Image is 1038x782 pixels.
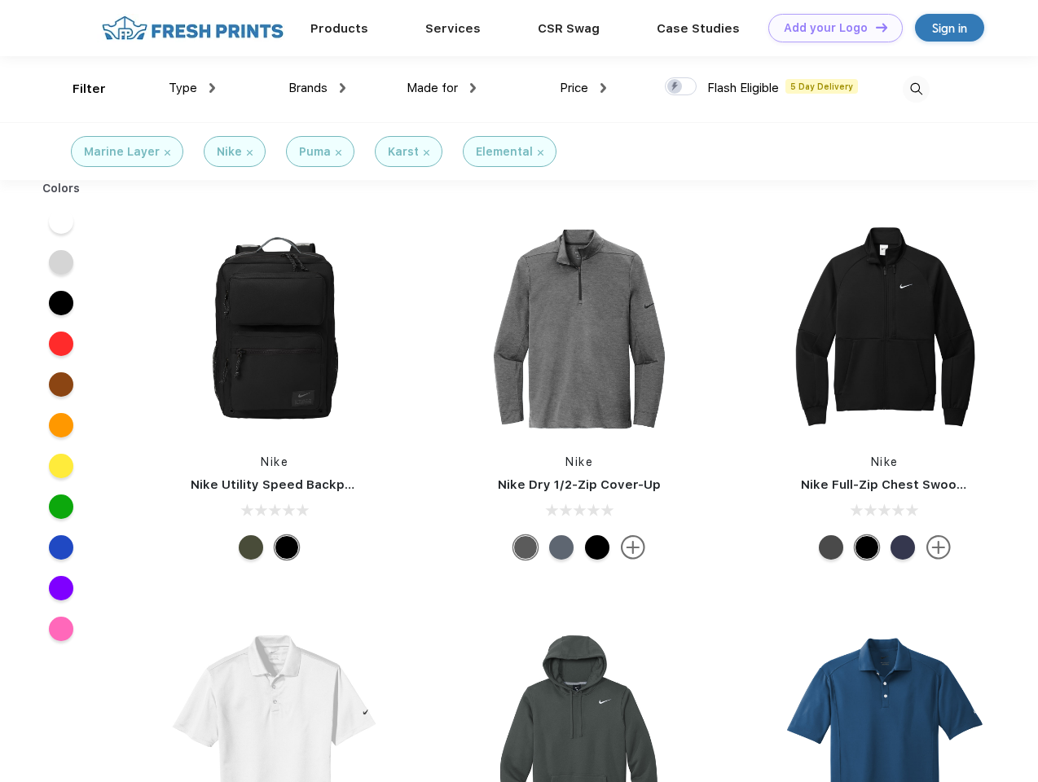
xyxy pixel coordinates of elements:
div: Black Heather [513,535,538,560]
img: func=resize&h=266 [776,221,993,437]
a: Sign in [915,14,984,42]
img: dropdown.png [209,83,215,93]
img: filter_cancel.svg [538,150,543,156]
div: Black [855,535,879,560]
div: Midnight Navy [891,535,915,560]
div: Marine Layer [84,143,160,160]
div: Karst [388,143,419,160]
img: dropdown.png [340,83,345,93]
a: Nike Dry 1/2-Zip Cover-Up [498,477,661,492]
div: Cargo Khaki [239,535,263,560]
img: filter_cancel.svg [336,150,341,156]
img: dropdown.png [470,83,476,93]
a: Nike [565,455,593,468]
img: desktop_search.svg [903,76,930,103]
div: Navy Heather [549,535,574,560]
img: more.svg [926,535,951,560]
div: Black [275,535,299,560]
div: Elemental [476,143,533,160]
span: 5 Day Delivery [785,79,858,94]
a: Nike [261,455,288,468]
img: filter_cancel.svg [165,150,170,156]
img: func=resize&h=266 [166,221,383,437]
div: Puma [299,143,331,160]
div: Anthracite [819,535,843,560]
a: Nike [871,455,899,468]
a: Services [425,21,481,36]
span: Brands [288,81,328,95]
span: Type [169,81,197,95]
a: Products [310,21,368,36]
span: Made for [407,81,458,95]
img: filter_cancel.svg [424,150,429,156]
img: DT [876,23,887,32]
div: Nike [217,143,242,160]
img: func=resize&h=266 [471,221,688,437]
div: Colors [30,180,93,197]
img: more.svg [621,535,645,560]
img: dropdown.png [600,83,606,93]
a: Nike Utility Speed Backpack [191,477,367,492]
a: Nike Full-Zip Chest Swoosh Jacket [801,477,1018,492]
span: Flash Eligible [707,81,779,95]
img: fo%20logo%202.webp [97,14,288,42]
a: CSR Swag [538,21,600,36]
span: Price [560,81,588,95]
div: Black [585,535,609,560]
div: Add your Logo [784,21,868,35]
img: filter_cancel.svg [247,150,253,156]
div: Filter [73,80,106,99]
div: Sign in [932,19,967,37]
